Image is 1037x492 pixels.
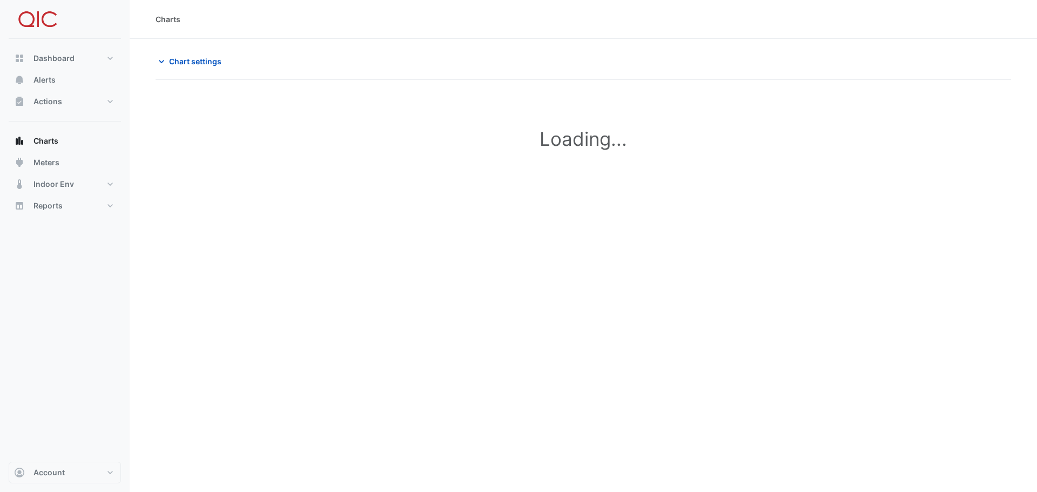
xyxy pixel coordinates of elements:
span: Reports [33,200,63,211]
button: Dashboard [9,48,121,69]
app-icon: Reports [14,200,25,211]
span: Actions [33,96,62,107]
span: Charts [33,136,58,146]
app-icon: Actions [14,96,25,107]
button: Account [9,462,121,483]
span: Account [33,467,65,478]
span: Meters [33,157,59,168]
span: Dashboard [33,53,75,64]
span: Indoor Env [33,179,74,190]
h1: Loading... [179,127,987,150]
button: Charts [9,130,121,152]
button: Actions [9,91,121,112]
app-icon: Charts [14,136,25,146]
button: Indoor Env [9,173,121,195]
button: Alerts [9,69,121,91]
app-icon: Meters [14,157,25,168]
span: Alerts [33,75,56,85]
img: Company Logo [13,9,62,30]
app-icon: Alerts [14,75,25,85]
app-icon: Indoor Env [14,179,25,190]
button: Meters [9,152,121,173]
button: Chart settings [156,52,228,71]
div: Charts [156,14,180,25]
app-icon: Dashboard [14,53,25,64]
button: Reports [9,195,121,217]
span: Chart settings [169,56,221,67]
